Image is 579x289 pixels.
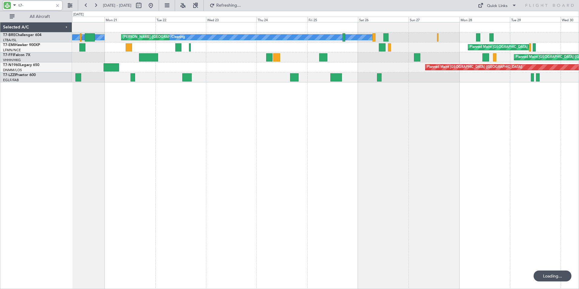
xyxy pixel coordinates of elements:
a: DNMM/LOS [3,68,22,72]
a: LTBA/ISL [3,38,17,42]
div: Sat 26 [358,17,409,22]
div: Fri 25 [307,17,358,22]
div: Tue 29 [510,17,561,22]
a: T7-BREChallenger 604 [3,33,41,37]
a: EGLF/FAB [3,78,19,82]
span: T7-FFI [3,53,14,57]
button: Refreshing... [207,1,243,10]
span: T7-BRE [3,33,15,37]
span: All Aircraft [16,15,64,19]
a: T7-N1960Legacy 650 [3,63,39,67]
a: T7-FFIFalcon 7X [3,53,30,57]
span: T7-EMI [3,43,15,47]
div: Planned Maint [GEOGRAPHIC_DATA] [470,43,528,52]
div: Mon 28 [459,17,510,22]
div: Cleaning [171,33,185,42]
div: Wed 23 [206,17,256,22]
div: Sun 27 [409,17,459,22]
span: Refreshing... [216,3,241,8]
input: A/C (Reg. or Type) [18,1,53,10]
div: Mon 21 [104,17,155,22]
a: LFMN/NCE [3,48,21,52]
div: Thu 24 [256,17,307,22]
div: [PERSON_NAME] ([GEOGRAPHIC_DATA][PERSON_NAME]) [123,33,216,42]
button: Quick Links [475,1,520,10]
div: Quick Links [487,3,508,9]
div: Loading... [534,271,571,281]
button: All Aircraft [7,12,66,22]
a: T7-EMIHawker 900XP [3,43,40,47]
span: T7-N1960 [3,63,20,67]
div: Sun 20 [54,17,104,22]
span: [DATE] - [DATE] [103,3,131,8]
a: VHHH/HKG [3,58,21,62]
span: T7-LZZI [3,73,15,77]
a: T7-LZZIPraetor 600 [3,73,36,77]
div: Tue 22 [155,17,206,22]
div: Planned Maint [GEOGRAPHIC_DATA] ([GEOGRAPHIC_DATA]) [427,63,522,72]
div: [DATE] [73,12,84,17]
